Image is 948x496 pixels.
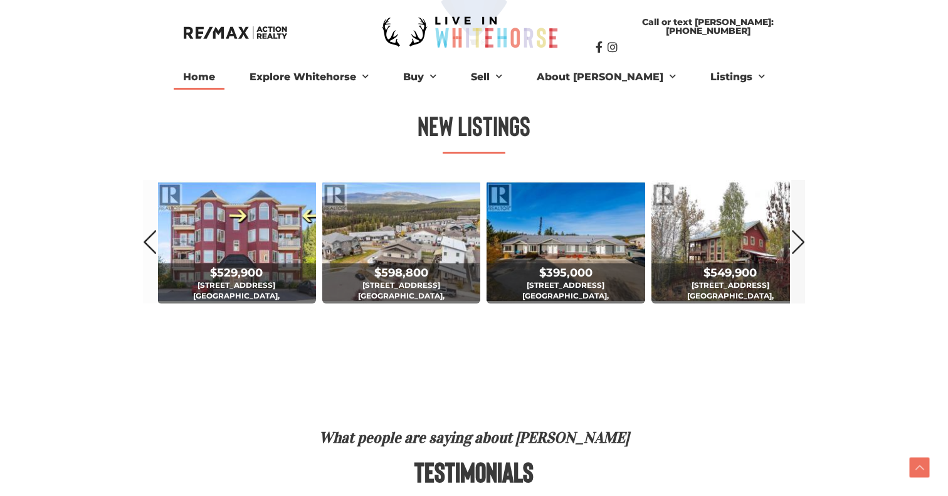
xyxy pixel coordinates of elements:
a: Home [174,65,224,90]
span: [STREET_ADDRESS] [GEOGRAPHIC_DATA], [GEOGRAPHIC_DATA] [157,265,316,340]
a: Buy [394,65,446,90]
a: Sell [461,65,512,90]
h2: Testimonials [123,458,825,485]
span: [STREET_ADDRESS] [GEOGRAPHIC_DATA], [GEOGRAPHIC_DATA] [651,265,810,340]
div: $549,900 [653,266,809,280]
span: [STREET_ADDRESS] [GEOGRAPHIC_DATA], [GEOGRAPHIC_DATA] [322,265,481,340]
div: $529,900 [159,266,315,280]
nav: Menu [129,65,819,90]
span: Call or text [PERSON_NAME]: [PHONE_NUMBER] [608,18,808,35]
a: Listings [701,65,774,90]
a: Call or text [PERSON_NAME]: [PHONE_NUMBER] [596,11,820,41]
img: <div class="price">$598,800</div> 5 Goldeneye Place<br>Whitehorse, Yukon<br><div class='bed_bath'... [322,180,481,303]
h2: New Listings [204,112,744,139]
img: <div class="price">$549,900</div> 1217 7th Avenue<br>Dawson City, Yukon<br><div class='bed_bath'>... [651,180,810,303]
a: Next [791,180,805,303]
a: About [PERSON_NAME] [527,65,685,90]
img: <div class="price">$395,000</div> 104-12 Pintail Place<br>Whitehorse, Yukon<br><div class='bed_ba... [487,180,645,303]
img: <div class="price">$529,900</div> 208-6100 6th Avenue<br>Whitehorse, Yukon<br><div class='bed_bat... [157,180,316,303]
div: $395,000 [488,266,644,280]
a: Explore Whitehorse [240,65,378,90]
h4: What people are saying about [PERSON_NAME] [123,430,825,445]
span: [STREET_ADDRESS] [GEOGRAPHIC_DATA], [GEOGRAPHIC_DATA] [487,265,645,340]
div: $598,800 [324,266,480,280]
a: Prev [143,180,157,303]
